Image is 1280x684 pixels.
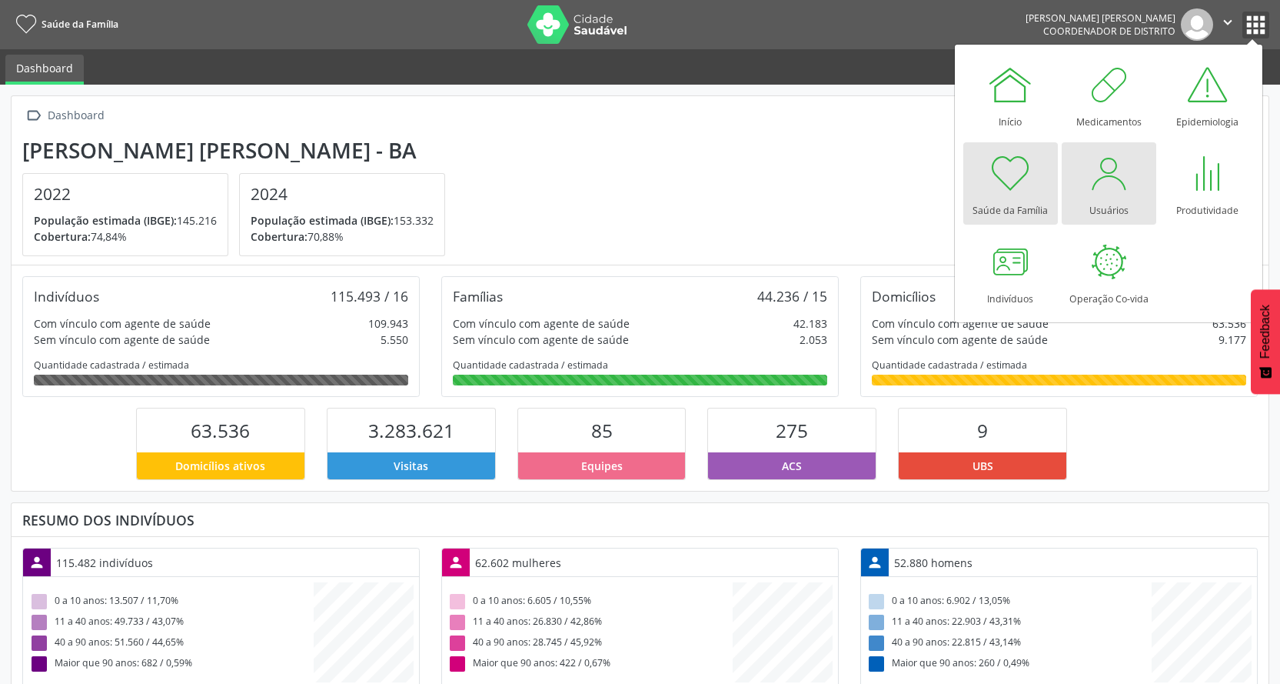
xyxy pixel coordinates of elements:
[34,332,210,348] div: Sem vínculo com agente de saúde
[191,418,250,443] span: 63.536
[972,458,993,474] span: UBS
[453,315,630,332] div: Com vínculo com agente de saúde
[1213,8,1242,41] button: 
[22,105,45,127] i: 
[51,549,158,576] div: 115.482 indivíduos
[45,105,107,127] div: Dashboard
[34,185,217,204] h4: 2022
[1026,12,1175,25] div: [PERSON_NAME] [PERSON_NAME]
[447,653,733,674] div: Maior que 90 anos: 422 / 0,67%
[453,288,503,305] div: Famílias
[963,54,1058,136] a: Início
[872,315,1049,332] div: Com vínculo com agente de saúde
[1062,54,1156,136] a: Medicamentos
[866,632,1152,653] div: 40 a 90 anos: 22.815 / 43,14%
[1062,142,1156,225] a: Usuários
[1160,142,1255,225] a: Produtividade
[1242,12,1269,38] button: apps
[22,105,107,127] a:  Dashboard
[1062,231,1156,313] a: Operação Co-vida
[866,653,1152,674] div: Maior que 90 anos: 260 / 0,49%
[1258,305,1272,359] span: Feedback
[34,229,91,244] span: Cobertura:
[872,288,936,305] div: Domicílios
[581,458,623,474] span: Equipes
[872,332,1048,348] div: Sem vínculo com agente de saúde
[22,512,1258,529] div: Resumo dos indivíduos
[368,418,454,443] span: 3.283.621
[368,315,408,332] div: 109.943
[28,554,45,571] i: person
[34,359,408,372] div: Quantidade cadastrada / estimada
[447,632,733,653] div: 40 a 90 anos: 28.745 / 45,92%
[175,458,265,474] span: Domicílios ativos
[1219,14,1236,31] i: 
[34,213,177,228] span: População estimada (IBGE):
[889,549,978,576] div: 52.880 homens
[394,458,428,474] span: Visitas
[793,315,827,332] div: 42.183
[1043,25,1175,38] span: Coordenador de Distrito
[34,315,211,332] div: Com vínculo com agente de saúde
[470,549,567,576] div: 62.602 mulheres
[331,288,408,305] div: 115.493 / 16
[447,612,733,632] div: 11 a 40 anos: 26.830 / 42,86%
[1160,54,1255,136] a: Epidemiologia
[22,138,456,163] div: [PERSON_NAME] [PERSON_NAME] - BA
[34,229,217,245] p: 74,84%
[1181,8,1213,41] img: img
[251,212,434,229] p: 153.332
[5,55,84,85] a: Dashboard
[251,229,434,245] p: 70,88%
[866,591,1152,612] div: 0 a 10 anos: 6.902 / 13,05%
[34,288,99,305] div: Indivíduos
[591,418,613,443] span: 85
[28,612,314,632] div: 11 a 40 anos: 49.733 / 43,07%
[34,212,217,229] p: 145.216
[1212,315,1246,332] div: 63.536
[447,554,464,571] i: person
[28,591,314,612] div: 0 a 10 anos: 13.507 / 11,70%
[251,213,394,228] span: População estimada (IBGE):
[42,18,118,31] span: Saúde da Família
[453,332,629,348] div: Sem vínculo com agente de saúde
[251,185,434,204] h4: 2024
[963,142,1058,225] a: Saúde da Família
[453,359,827,372] div: Quantidade cadastrada / estimada
[251,229,308,244] span: Cobertura:
[381,332,408,348] div: 5.550
[776,418,808,443] span: 275
[872,359,1246,372] div: Quantidade cadastrada / estimada
[782,458,802,474] span: ACS
[800,332,827,348] div: 2.053
[11,12,118,37] a: Saúde da Família
[1251,289,1280,394] button: Feedback - Mostrar pesquisa
[447,591,733,612] div: 0 a 10 anos: 6.605 / 10,55%
[963,231,1058,313] a: Indivíduos
[866,554,883,571] i: person
[1218,332,1246,348] div: 9.177
[28,632,314,653] div: 40 a 90 anos: 51.560 / 44,65%
[757,288,827,305] div: 44.236 / 15
[866,612,1152,632] div: 11 a 40 anos: 22.903 / 43,31%
[977,418,988,443] span: 9
[28,653,314,674] div: Maior que 90 anos: 682 / 0,59%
